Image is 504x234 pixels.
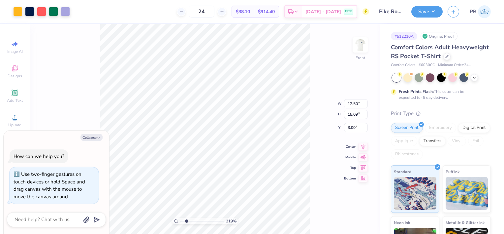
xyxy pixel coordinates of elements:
div: Applique [391,136,417,146]
span: Neon Ink [394,219,410,226]
span: FREE [345,9,352,14]
span: PB [470,8,476,16]
div: Embroidery [425,123,456,133]
input: – – [189,6,214,18]
div: How can we help you? [14,153,64,160]
button: Collapse [80,134,103,141]
span: Add Text [7,98,23,103]
span: Standard [394,168,411,175]
img: Standard [394,177,436,210]
span: Bottom [344,176,356,181]
span: Metallic & Glitter Ink [446,219,485,226]
img: Front [354,38,367,52]
span: Upload [8,122,21,128]
div: Rhinestones [391,149,423,159]
span: Designs [8,73,22,79]
span: $914.40 [258,8,275,15]
span: # 6030CC [419,62,435,68]
strong: Fresh Prints Flash: [399,89,434,94]
input: Untitled Design [374,5,406,18]
span: Top [344,166,356,170]
button: Save [411,6,443,18]
div: # 512210A [391,32,417,40]
div: Print Type [391,110,491,117]
span: Comfort Colors [391,62,415,68]
div: Front [356,55,365,61]
div: Original Proof [421,32,457,40]
span: 219 % [226,218,236,224]
img: Peter Bazzini [478,5,491,18]
span: Minimum Order: 24 + [438,62,471,68]
div: Digital Print [458,123,490,133]
div: Vinyl [448,136,466,146]
div: Transfers [419,136,446,146]
img: Puff Ink [446,177,488,210]
span: Image AI [7,49,23,54]
a: PB [470,5,491,18]
span: $38.10 [236,8,250,15]
span: Middle [344,155,356,160]
span: Center [344,144,356,149]
div: Screen Print [391,123,423,133]
div: Use two-finger gestures on touch devices or hold Space and drag canvas with the mouse to move the... [14,171,85,200]
div: Foil [468,136,484,146]
span: [DATE] - [DATE] [305,8,341,15]
span: Comfort Colors Adult Heavyweight RS Pocket T-Shirt [391,43,489,60]
div: This color can be expedited for 5 day delivery. [399,89,480,100]
span: Puff Ink [446,168,459,175]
